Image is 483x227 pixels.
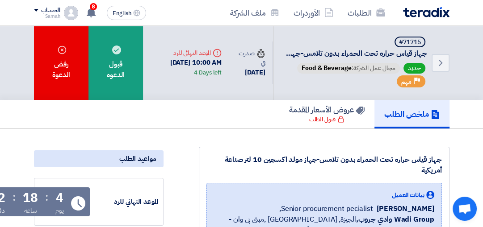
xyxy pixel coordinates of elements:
[279,203,373,214] span: Senior procurement pecialist,
[55,206,64,215] div: يوم
[107,6,146,20] button: English
[453,197,477,221] div: Open chat
[34,14,60,19] div: Samah
[392,190,424,200] span: بيانات العميل
[23,192,38,204] div: 18
[399,39,421,45] div: #71715
[401,78,412,86] span: مهم
[150,58,222,78] div: [DATE] 10:00 AM
[56,192,63,204] div: 4
[374,100,449,128] a: ملخص الطلب
[289,104,365,115] h5: عروض الأسعار المقدمة
[302,63,352,73] span: Food & Beverage
[223,2,286,23] a: ملف الشركة
[92,197,159,207] div: الموعد النهائي للرد
[150,48,222,58] div: الموعد النهائي للرد
[41,7,60,14] div: الحساب
[194,68,222,77] div: 4 Days left
[13,189,16,205] div: :
[297,63,400,74] span: مجال عمل الشركة:
[113,10,131,17] span: English
[384,109,440,119] h5: ملخص الطلب
[206,154,442,176] div: جهاز قياس حراره تحت الحمراء بدون تلامس-جهاز مولد اكسجين 10 لتر صناعة أمريكية
[236,49,265,67] div: صدرت في
[24,206,37,215] div: ساعة
[286,2,340,23] a: الأوردرات
[34,26,89,100] div: رفض الدعوة
[34,150,164,167] div: مواعيد الطلب
[88,26,143,100] div: قبول الدعوه
[403,7,449,17] img: Teradix logo
[403,63,425,74] span: جديد
[45,189,48,205] div: :
[236,67,265,78] div: [DATE]
[90,3,97,10] span: 8
[309,115,344,124] div: قبول الطلب
[340,2,392,23] a: الطلبات
[64,6,78,20] img: profile_test.png
[284,49,427,58] span: جهاز قياس حراره تحت الحمراء بدون تلامس-جهاز مولد اكسجين 10 لتر صناعة أمريكية
[279,100,374,128] a: عروض الأسعار المقدمة قبول الطلب
[377,203,434,214] span: [PERSON_NAME]
[356,214,434,225] b: Wadi Group وادي جروب,
[284,37,427,58] h5: جهاز قياس حراره تحت الحمراء بدون تلامس-جهاز مولد اكسجين 10 لتر صناعة أمريكية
